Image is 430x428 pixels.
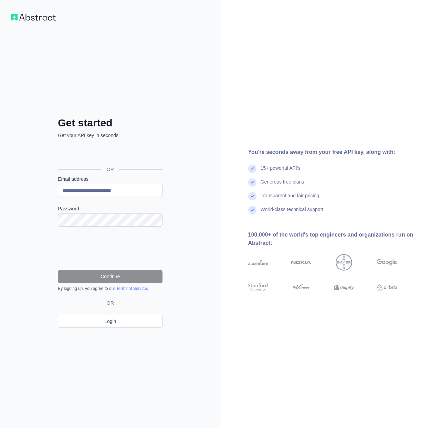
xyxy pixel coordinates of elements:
[248,231,419,247] div: 100,000+ of the world's top engineers and organizations run on Abstract:
[261,206,324,220] div: World-class technical support
[58,117,162,129] h2: Get started
[377,282,397,292] img: airbnb
[261,165,301,178] div: 15+ powerful API's
[377,254,397,271] img: google
[54,146,165,161] iframe: Sign in with Google Button
[261,192,319,206] div: Transparent and fair pricing
[291,254,311,271] img: nokia
[58,205,162,212] label: Password
[261,178,304,192] div: Generous free plans
[101,166,119,173] span: OR
[248,192,256,200] img: check mark
[11,14,56,21] img: Workflow
[104,300,117,306] span: OR
[58,270,162,283] button: Continue
[248,282,269,292] img: stanford university
[248,206,256,214] img: check mark
[58,176,162,182] label: Email address
[58,315,162,328] a: Login
[291,282,311,292] img: payoneer
[116,286,147,291] a: Terms of Service
[58,132,162,139] p: Get your API key in seconds
[248,178,256,187] img: check mark
[248,254,269,271] img: accenture
[336,254,352,271] img: bayer
[334,282,354,292] img: shopify
[248,148,419,156] div: You're seconds away from your free API key, along with:
[248,165,256,173] img: check mark
[58,286,162,291] div: By signing up, you agree to our .
[58,235,162,262] iframe: reCAPTCHA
